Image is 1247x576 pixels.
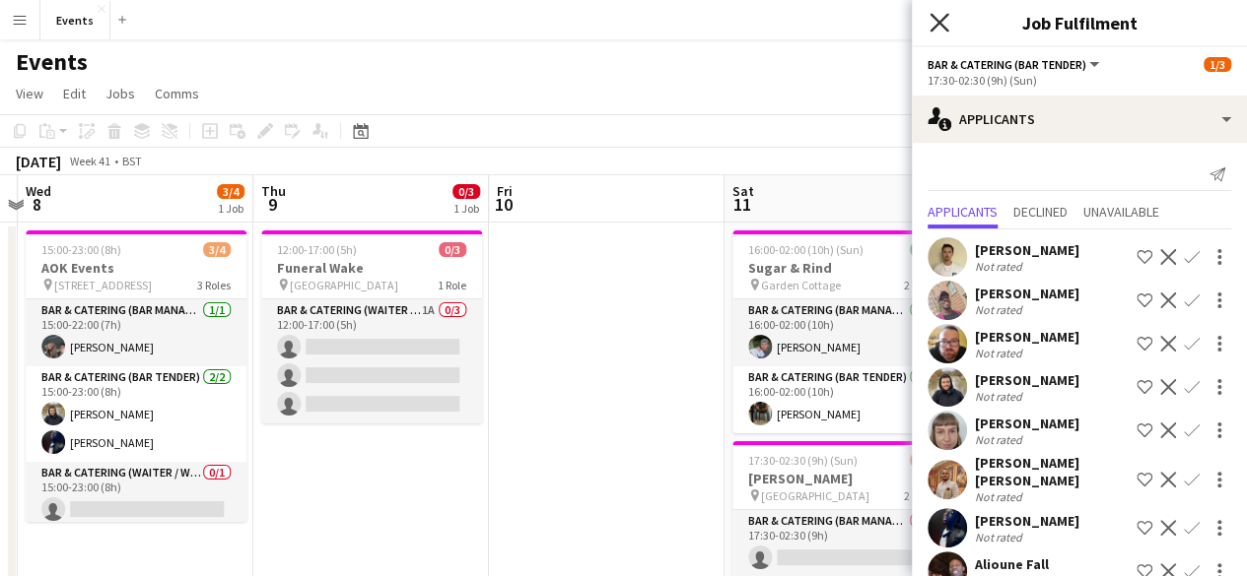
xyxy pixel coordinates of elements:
div: [PERSON_NAME] [975,328,1079,346]
span: 2 Roles [904,278,937,292]
div: Not rated [975,489,1026,504]
app-job-card: 12:00-17:00 (5h)0/3Funeral Wake [GEOGRAPHIC_DATA]1 RoleBar & Catering (Waiter / waitress)1A0/312:... [261,230,482,423]
app-card-role: Bar & Catering (Waiter / waitress)0/115:00-23:00 (8h) [26,462,246,529]
span: 17:30-02:30 (9h) (Sun) [748,453,858,468]
div: [PERSON_NAME] [975,512,1079,530]
h3: Job Fulfilment [912,10,1247,35]
span: Wed [26,182,51,200]
span: 11 [729,193,754,216]
div: [PERSON_NAME] [975,415,1079,432]
span: 0/3 [439,242,466,257]
app-card-role: Bar & Catering (Bar Tender)1/116:00-02:00 (10h)[PERSON_NAME] [732,366,953,433]
div: [PERSON_NAME] [975,285,1079,302]
button: Bar & Catering (Bar Tender) [928,57,1102,72]
span: [STREET_ADDRESS] [54,278,152,292]
span: Declined [1013,205,1068,219]
span: 2/2 [910,242,937,257]
span: Edit [63,85,86,102]
span: 1/3 [1204,57,1231,72]
h3: Funeral Wake [261,259,482,277]
span: Sat [732,182,754,200]
a: View [8,81,51,106]
span: 10 [494,193,513,216]
div: 1 Job [218,201,243,216]
span: Comms [155,85,199,102]
button: Events [40,1,110,39]
span: Jobs [105,85,135,102]
a: Edit [55,81,94,106]
h1: Events [16,47,88,77]
span: Bar & Catering (Bar Tender) [928,57,1086,72]
span: 16:00-02:00 (10h) (Sun) [748,242,864,257]
div: BST [122,154,142,168]
div: Not rated [975,259,1026,274]
span: 3 Roles [197,278,231,292]
div: Not rated [975,432,1026,447]
span: 2 Roles [904,488,937,503]
div: Not rated [975,346,1026,360]
div: 1 Job [453,201,479,216]
app-card-role: Bar & Catering (Bar Manager)1/116:00-02:00 (10h)[PERSON_NAME] [732,299,953,366]
a: Jobs [98,81,143,106]
span: 9 [258,193,286,216]
span: Garden Cottage [761,278,841,292]
div: Not rated [975,389,1026,404]
span: [GEOGRAPHIC_DATA] [761,488,869,503]
app-job-card: 15:00-23:00 (8h)3/4AOK Events [STREET_ADDRESS]3 RolesBar & Catering (Bar Manager)1/115:00-22:00 (... [26,230,246,522]
div: 17:30-02:30 (9h) (Sun) [928,73,1231,88]
h3: [PERSON_NAME] [732,470,953,487]
div: Not rated [975,530,1026,544]
app-card-role: Bar & Catering (Waiter / waitress)1A0/312:00-17:00 (5h) [261,299,482,423]
span: Unavailable [1083,205,1159,219]
span: Fri [497,182,513,200]
span: View [16,85,43,102]
span: [GEOGRAPHIC_DATA] [290,278,398,292]
div: Applicants [912,96,1247,143]
app-card-role: Bar & Catering (Bar Manager)1/115:00-22:00 (7h)[PERSON_NAME] [26,299,246,366]
h3: Sugar & Rind [732,259,953,277]
app-card-role: Bar & Catering (Bar Tender)2/215:00-23:00 (8h)[PERSON_NAME][PERSON_NAME] [26,366,246,462]
span: Applicants [928,205,998,219]
span: Week 41 [65,154,114,168]
span: 0/3 [452,184,480,199]
span: 1 Role [438,278,466,292]
span: Thu [261,182,286,200]
div: [PERSON_NAME] [PERSON_NAME] [975,454,1129,489]
span: 12:00-17:00 (5h) [277,242,357,257]
h3: AOK Events [26,259,246,277]
div: [DATE] [16,152,61,171]
div: [PERSON_NAME] [975,241,1079,259]
span: 1/3 [910,453,937,468]
div: Alioune Fall [975,555,1049,573]
span: 3/4 [217,184,244,199]
span: 15:00-23:00 (8h) [41,242,121,257]
span: 3/4 [203,242,231,257]
div: Not rated [975,302,1026,317]
span: 8 [23,193,51,216]
div: [PERSON_NAME] [975,371,1079,389]
a: Comms [147,81,207,106]
app-job-card: 16:00-02:00 (10h) (Sun)2/2Sugar & Rind Garden Cottage2 RolesBar & Catering (Bar Manager)1/116:00-... [732,230,953,433]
